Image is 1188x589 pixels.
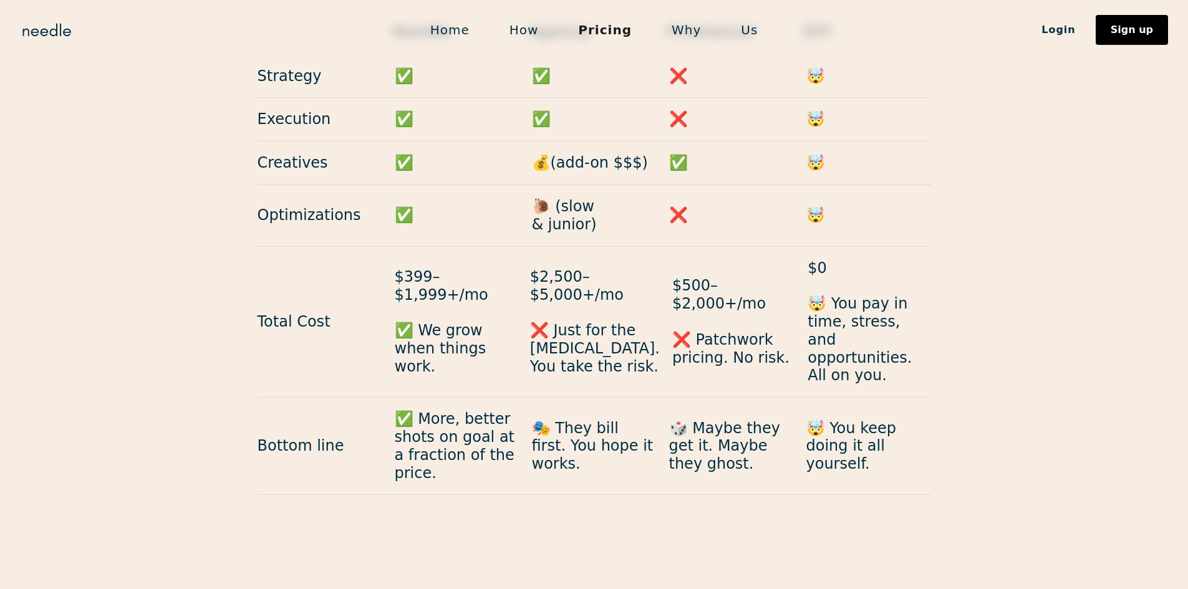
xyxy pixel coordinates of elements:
[258,110,382,128] p: Execution
[395,110,519,128] p: ✅
[258,154,382,172] p: Creatives
[721,17,778,43] a: Us
[1111,25,1153,35] div: Sign up
[669,419,794,473] p: 🎲 Maybe they get it. Maybe they ghost.
[808,259,930,385] p: $0 🤯 You pay in time, stress, and opportunities. All on you.
[672,277,795,366] p: $500–$2,000+/mo ❌ Patchwork pricing. No risk.
[652,17,721,43] a: Why
[806,110,931,128] p: 🤯
[532,67,657,85] p: ✅
[490,17,559,43] a: How
[395,268,518,376] p: $399–$1,999+/mo ✅ We grow when things work.
[532,198,657,234] p: 🐌 (slow & junior)
[1096,15,1168,45] a: Sign up
[806,419,931,473] p: 🤯 You keep doing it all yourself.
[1021,19,1096,41] a: Login
[395,154,519,172] p: ✅
[669,110,794,128] p: ❌
[669,206,794,224] p: ❌
[258,437,382,455] p: Bottom line
[806,67,931,85] p: 🤯
[669,154,794,172] p: ✅
[258,313,382,331] p: Total Cost
[669,67,794,85] p: ❌
[558,17,652,43] a: Pricing
[806,206,931,224] p: 🤯
[395,206,519,224] p: ✅
[395,67,519,85] p: ✅
[532,419,657,473] p: 🎭 They bill first. You hope it works.
[258,206,382,224] p: Optimizations
[258,67,382,85] p: Strategy
[410,17,490,43] a: Home
[530,268,660,376] p: $2,500–$5,000+/mo ❌ Just for the [MEDICAL_DATA]. You take the risk.
[532,110,657,128] p: ✅
[806,154,931,172] p: 🤯
[532,154,657,172] p: 💰(add-on $$$)
[395,410,519,482] p: ✅ More, better shots on goal at a fraction of the price.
